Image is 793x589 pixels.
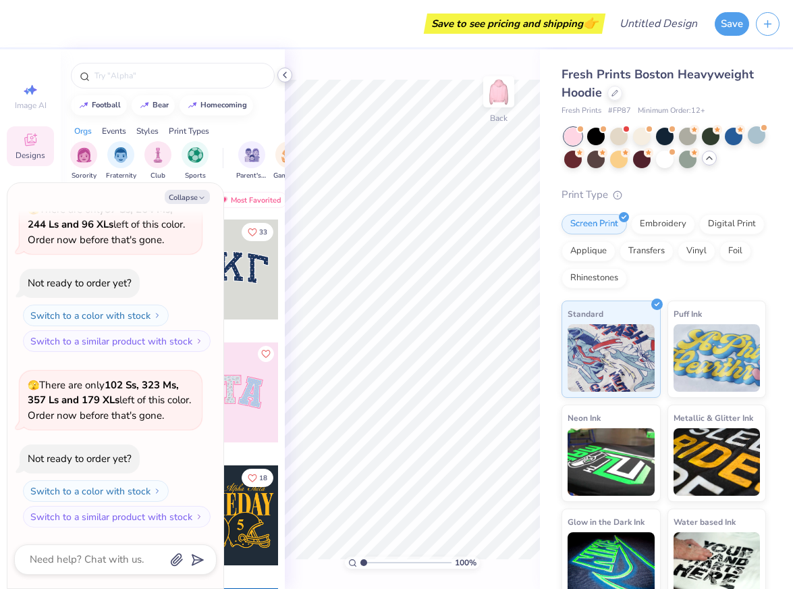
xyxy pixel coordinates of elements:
div: Not ready to order yet? [28,276,132,290]
span: Water based Ink [674,515,736,529]
span: 🫣 [28,203,39,216]
div: homecoming [200,101,247,109]
span: Club [151,171,165,181]
span: Glow in the Dark Ink [568,515,645,529]
img: Metallic & Glitter Ink [674,428,761,496]
img: Neon Ink [568,428,655,496]
span: 18 [259,475,267,482]
span: Fraternity [106,171,136,181]
span: Metallic & Glitter Ink [674,411,753,425]
span: Neon Ink [568,411,601,425]
div: filter for Sports [182,141,209,181]
span: # FP87 [608,105,631,117]
span: Puff Ink [674,307,702,321]
span: 👉 [583,15,598,31]
button: filter button [70,141,97,181]
div: Print Types [169,125,209,137]
div: Most Favorited [211,192,288,208]
div: filter for Game Day [273,141,304,181]
img: Switch to a color with stock [153,487,161,495]
span: Sports [185,171,206,181]
button: Like [242,223,273,241]
div: Print Type [562,187,766,203]
img: Back [485,78,512,105]
div: Styles [136,125,159,137]
img: Sports Image [188,147,203,163]
span: There are only left of this color. Order now before that's gone. [28,378,191,422]
button: Switch to a similar product with stock [23,506,211,528]
span: Fresh Prints [562,105,601,117]
button: homecoming [180,95,253,116]
img: Puff Ink [674,324,761,392]
img: trend_line.gif [78,101,89,109]
img: Club Image [151,147,165,163]
button: filter button [106,141,136,181]
span: Minimum Order: 12 + [638,105,705,117]
button: Like [242,469,273,487]
button: filter button [273,141,304,181]
span: 33 [259,229,267,236]
button: bear [132,95,175,116]
div: Transfers [620,241,674,261]
div: Not ready to order yet? [28,452,132,465]
button: Switch to a color with stock [23,480,169,502]
div: Events [102,125,126,137]
div: Rhinestones [562,268,627,288]
button: football [71,95,127,116]
input: Untitled Design [609,10,708,37]
div: filter for Sorority [70,141,97,181]
img: Standard [568,324,655,392]
div: Applique [562,241,616,261]
div: filter for Parent's Weekend [236,141,267,181]
img: Switch to a color with stock [153,311,161,319]
img: Parent's Weekend Image [244,147,260,163]
div: filter for Fraternity [106,141,136,181]
div: Foil [719,241,751,261]
img: trend_line.gif [139,101,150,109]
div: Screen Print [562,214,627,234]
button: Like [258,346,274,362]
button: filter button [182,141,209,181]
div: filter for Club [144,141,171,181]
div: Orgs [74,125,92,137]
img: Sorority Image [76,147,92,163]
button: Switch to a similar product with stock [23,330,211,352]
span: There are only left of this color. Order now before that's gone. [28,203,185,247]
img: trend_line.gif [187,101,198,109]
button: Collapse [165,190,210,204]
div: Back [490,112,508,124]
span: Sorority [72,171,97,181]
div: Embroidery [631,214,695,234]
span: Game Day [273,171,304,181]
span: Fresh Prints Boston Heavyweight Hoodie [562,66,754,101]
button: filter button [144,141,171,181]
button: Switch to a color with stock [23,305,169,326]
input: Try "Alpha" [93,69,266,82]
span: 🫣 [28,379,39,392]
span: Standard [568,307,603,321]
span: Designs [16,150,45,161]
img: Switch to a similar product with stock [195,513,203,521]
button: Save [715,12,749,36]
img: Switch to a similar product with stock [195,337,203,345]
div: bear [153,101,169,109]
div: football [92,101,121,109]
button: filter button [236,141,267,181]
div: Vinyl [678,241,715,261]
span: 100 % [455,557,476,569]
div: Digital Print [699,214,765,234]
img: Game Day Image [281,147,297,163]
img: Fraternity Image [113,147,128,163]
div: Save to see pricing and shipping [427,14,602,34]
span: Parent's Weekend [236,171,267,181]
span: Image AI [15,100,47,111]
